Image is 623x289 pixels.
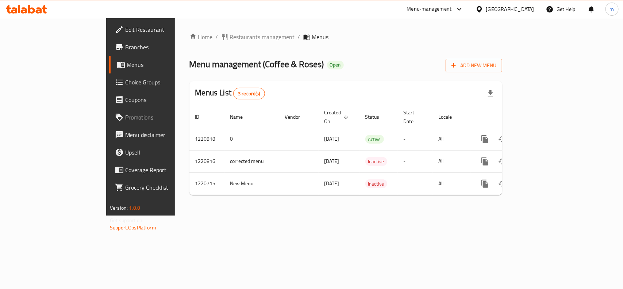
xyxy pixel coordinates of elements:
a: Promotions [109,109,210,126]
td: - [398,172,433,195]
span: Active [365,135,384,144]
td: All [433,128,470,150]
td: corrected menu [224,150,279,172]
span: Status [365,113,389,121]
th: Actions [470,106,552,128]
span: Vendor [285,113,310,121]
span: [DATE] [324,134,339,144]
span: Menu management ( Coffee & Roses ) [189,56,324,72]
nav: breadcrumb [189,33,502,41]
span: Get support on: [110,216,143,225]
span: Inactive [365,180,387,188]
a: Branches [109,38,210,56]
button: Change Status [494,175,511,193]
span: Locale [439,113,462,121]
span: Coupons [125,95,204,104]
td: 0 [224,128,279,150]
a: Menus [109,56,210,73]
span: Restaurants management [230,33,295,41]
span: Name [230,113,253,121]
li: / [216,33,218,41]
td: - [398,128,433,150]
h2: Menus List [195,87,265,99]
button: Change Status [494,130,511,148]
button: more [476,130,494,148]
a: Edit Restaurant [109,21,210,38]
span: Choice Groups [125,78,204,87]
a: Choice Groups [109,73,210,91]
button: more [476,153,494,170]
span: Inactive [365,157,387,166]
button: Change Status [494,153,511,170]
td: All [433,150,470,172]
a: Support.OpsPlatform [110,223,156,232]
div: Menu-management [407,5,452,14]
div: Inactive [365,179,387,188]
span: Edit Restaurant [125,25,204,34]
div: [GEOGRAPHIC_DATA] [486,5,534,13]
td: New Menu [224,172,279,195]
a: Upsell [109,144,210,161]
div: Export file [482,85,499,102]
span: Start Date [404,108,424,126]
a: Menu disclaimer [109,126,210,144]
span: Menus [312,33,329,41]
span: m [610,5,614,13]
table: enhanced table [189,106,552,195]
button: more [476,175,494,193]
span: Branches [125,43,204,52]
span: Menus [127,60,204,69]
li: / [298,33,300,41]
span: Grocery Checklist [125,183,204,192]
span: Version: [110,203,128,213]
span: Open [327,62,344,68]
span: Created On [324,108,351,126]
a: Coverage Report [109,161,210,179]
span: Coverage Report [125,166,204,174]
td: All [433,172,470,195]
a: Coupons [109,91,210,109]
a: Grocery Checklist [109,179,210,196]
span: Add New Menu [451,61,496,70]
button: Add New Menu [446,59,502,72]
span: Promotions [125,113,204,122]
td: - [398,150,433,172]
span: Upsell [125,148,204,157]
span: [DATE] [324,179,339,188]
span: 1.0.0 [129,203,140,213]
span: Menu disclaimer [125,130,204,139]
div: Open [327,61,344,69]
a: Restaurants management [221,33,295,41]
span: [DATE] [324,156,339,166]
span: ID [195,113,209,121]
span: 3 record(s) [234,90,265,97]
